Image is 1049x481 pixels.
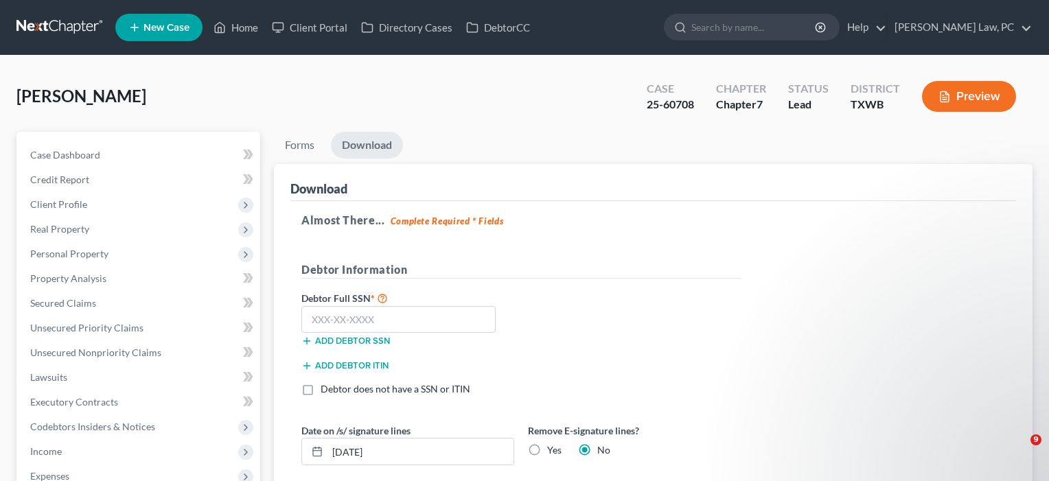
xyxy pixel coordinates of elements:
[19,340,260,365] a: Unsecured Nonpriority Claims
[354,15,459,40] a: Directory Cases
[143,23,189,33] span: New Case
[265,15,354,40] a: Client Portal
[597,443,610,457] label: No
[19,365,260,390] a: Lawsuits
[30,322,143,333] span: Unsecured Priority Claims
[301,306,496,333] input: XXX-XX-XXXX
[19,316,260,340] a: Unsecured Priority Claims
[30,347,161,358] span: Unsecured Nonpriority Claims
[851,81,900,97] div: District
[301,261,741,279] h5: Debtor Information
[1002,434,1035,467] iframe: Intercom live chat
[30,248,108,259] span: Personal Property
[295,290,521,306] label: Debtor Full SSN
[391,215,504,226] strong: Complete Required * Fields
[30,174,89,185] span: Credit Report
[30,445,62,457] span: Income
[851,97,900,113] div: TXWB
[459,15,537,40] a: DebtorCC
[840,15,886,40] a: Help
[757,97,763,110] span: 7
[301,423,411,438] label: Date on /s/ signature lines
[922,81,1016,112] button: Preview
[19,266,260,291] a: Property Analysis
[301,336,390,347] button: Add debtor SSN
[321,382,470,396] label: Debtor does not have a SSN or ITIN
[691,14,817,40] input: Search by name...
[647,97,694,113] div: 25-60708
[301,360,389,371] button: Add debtor ITIN
[716,97,766,113] div: Chapter
[301,212,1005,228] h5: Almost There...
[290,180,347,197] div: Download
[30,198,87,210] span: Client Profile
[207,15,265,40] a: Home
[274,132,325,159] a: Forms
[788,97,829,113] div: Lead
[30,223,89,235] span: Real Property
[528,423,741,438] label: Remove E-signature lines?
[30,396,118,408] span: Executory Contracts
[788,81,829,97] div: Status
[547,443,562,457] label: Yes
[30,421,155,432] span: Codebtors Insiders & Notices
[19,167,260,192] a: Credit Report
[19,390,260,414] a: Executory Contracts
[19,291,260,316] a: Secured Claims
[19,143,260,167] a: Case Dashboard
[327,438,514,465] input: MM/DD/YYYY
[331,132,403,159] a: Download
[30,272,106,284] span: Property Analysis
[30,149,100,161] span: Case Dashboard
[1030,434,1041,445] span: 9
[30,371,67,383] span: Lawsuits
[30,297,96,309] span: Secured Claims
[16,86,146,106] span: [PERSON_NAME]
[888,15,1032,40] a: [PERSON_NAME] Law, PC
[716,81,766,97] div: Chapter
[647,81,694,97] div: Case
